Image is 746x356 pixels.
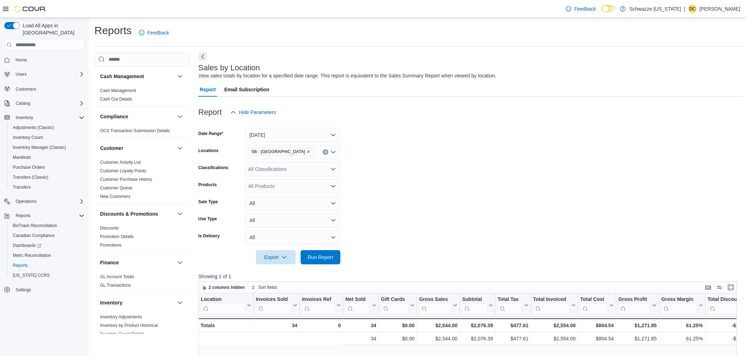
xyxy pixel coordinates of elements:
[198,131,224,136] label: Date Range
[201,296,246,303] div: Location
[13,253,51,258] span: Metrc Reconciliation
[200,82,216,97] span: Report
[462,321,493,330] div: $2,076.39
[13,223,57,228] span: BioTrack Reconciliation
[10,271,53,280] a: [US_STATE] CCRS
[7,152,87,162] button: Manifests
[7,221,87,231] button: BioTrack Reconciliation
[13,125,54,130] span: Adjustments (Classic)
[100,168,146,174] span: Customer Loyalty Points
[381,296,409,303] div: Gift Cards
[16,199,37,204] span: Operations
[13,70,29,79] button: Users
[580,321,614,330] div: $804.54
[94,158,190,204] div: Customer
[10,133,84,142] span: Inventory Count
[13,113,84,122] span: Inventory
[13,155,31,160] span: Manifests
[419,296,452,314] div: Gross Sales
[580,296,608,303] div: Total Cost
[381,296,415,314] button: Gift Cards
[13,197,84,206] span: Operations
[10,221,84,230] span: BioTrack Reconciliation
[661,321,703,330] div: 61.25%
[100,234,134,239] a: Promotion Details
[7,231,87,241] button: Canadian Compliance
[618,296,657,314] button: Gross Profit
[1,69,87,79] button: Users
[10,251,54,260] a: Metrc Reconciliation
[10,183,84,192] span: Transfers
[198,216,217,222] label: Use Type
[100,88,136,93] span: Cash Management
[198,72,497,80] div: View sales totals by location for a specified date range. This report is equivalent to the Sales ...
[198,165,229,171] label: Classifications
[100,314,142,320] span: Inventory Adjustments
[176,210,184,218] button: Discounts & Promotions
[302,296,335,314] div: Invoices Ref
[10,143,84,152] span: Inventory Manager (Classic)
[147,29,169,36] span: Feedback
[574,5,596,12] span: Feedback
[4,52,84,313] nav: Complex example
[533,296,576,314] button: Total Invoiced
[100,225,119,231] span: Discounts
[100,259,119,266] h3: Finance
[533,296,570,303] div: Total Invoiced
[100,145,123,152] h3: Customer
[13,286,34,294] a: Settings
[94,224,190,252] div: Discounts & Promotions
[94,273,190,292] div: Finance
[661,296,697,303] div: Gross Margin
[13,285,84,294] span: Settings
[10,271,84,280] span: Washington CCRS
[198,108,222,117] h3: Report
[198,199,218,205] label: Sale Type
[629,5,681,13] p: Schwazze [US_STATE]
[251,148,305,155] span: SB - [GEOGRAPHIC_DATA]
[198,233,220,239] label: Is Delivery
[176,258,184,267] button: Finance
[689,5,695,13] span: Dc
[100,210,158,217] h3: Discounts & Promotions
[419,321,457,330] div: $2,544.00
[381,296,409,314] div: Gift Card Sales
[248,283,280,292] button: Sort fields
[1,113,87,123] button: Inventory
[100,185,132,191] span: Customer Queue
[381,321,415,330] div: $0.00
[13,84,84,93] span: Customers
[498,296,523,314] div: Total Tax
[256,250,296,264] button: Export
[580,334,614,343] div: $804.54
[306,150,311,154] button: Remove SB - Pueblo West from selection in this group
[100,128,170,133] a: OCS Transaction Submission Details
[10,241,84,250] span: Dashboards
[10,251,84,260] span: Metrc Reconciliation
[580,296,608,314] div: Total Cost
[345,321,376,330] div: 34
[1,211,87,221] button: Reports
[100,226,119,231] a: Discounts
[381,334,415,343] div: $0.00
[245,196,340,210] button: All
[100,243,122,248] a: Promotions
[13,263,28,268] span: Reports
[462,296,487,303] div: Subtotal
[10,133,46,142] a: Inventory Count
[100,168,146,173] a: Customer Loyalty Points
[498,296,523,303] div: Total Tax
[100,323,158,328] a: Inventory by Product Historical
[198,182,217,188] label: Products
[330,183,336,189] button: Open list of options
[199,283,248,292] button: 2 columns hidden
[1,55,87,65] button: Home
[245,230,340,244] button: All
[563,2,599,16] a: Feedback
[100,194,130,199] a: New Customers
[13,135,43,140] span: Inventory Count
[100,299,174,306] button: Inventory
[16,101,30,106] span: Catalog
[580,296,614,314] button: Total Cost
